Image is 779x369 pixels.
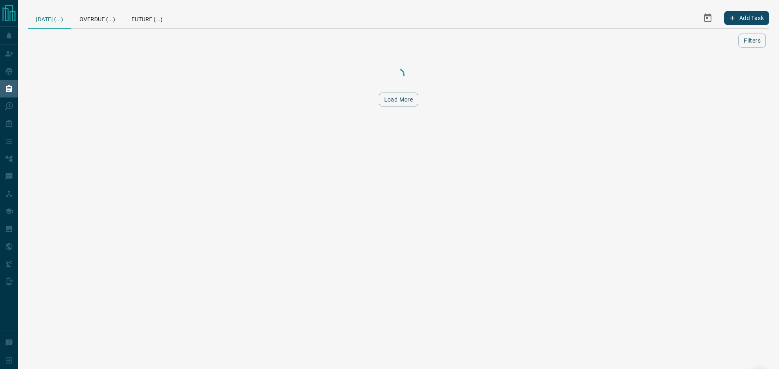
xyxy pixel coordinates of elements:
[71,8,123,28] div: Overdue (...)
[738,34,766,48] button: Filters
[724,11,769,25] button: Add Task
[28,8,71,29] div: [DATE] (...)
[123,8,171,28] div: Future (...)
[379,93,419,106] button: Load More
[358,66,439,83] div: Loading
[698,8,718,28] button: Select Date Range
